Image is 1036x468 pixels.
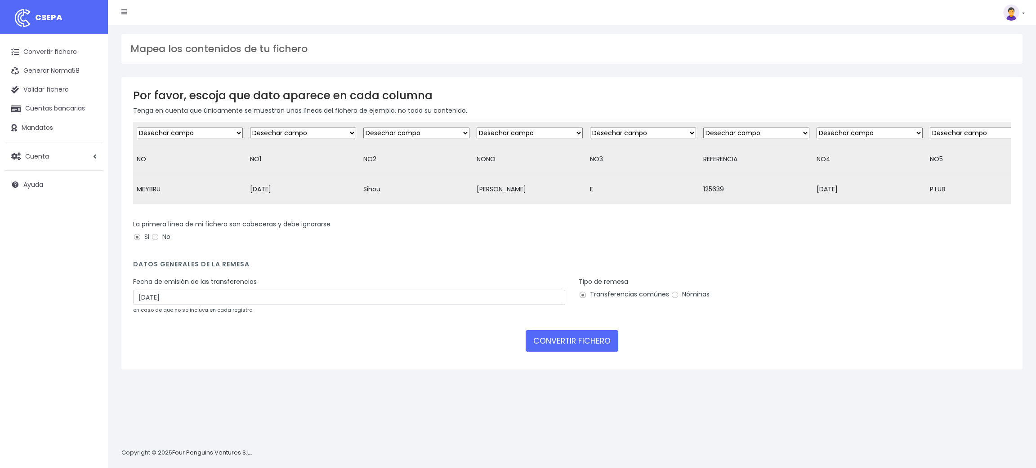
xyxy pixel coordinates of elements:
[133,260,1011,273] h4: Datos generales de la remesa
[700,144,813,174] td: REFERENCIA
[813,144,926,174] td: NO4
[4,62,103,80] a: Generar Norma58
[526,330,618,352] button: CONVERTIR FICHERO
[473,144,586,174] td: NONO
[133,89,1011,102] h3: Por favor, escoja que dato aparece en cada columna
[172,448,251,457] a: Four Penguins Ventures S.L.
[360,144,473,174] td: NO2
[121,448,252,458] p: Copyright © 2025 .
[130,43,1014,55] h3: Mapea los contenidos de tu fichero
[4,99,103,118] a: Cuentas bancarias
[579,277,628,287] label: Tipo de remesa
[586,144,700,174] td: NO3
[1003,4,1019,21] img: profile
[4,43,103,62] a: Convertir fichero
[700,174,813,204] td: 125639
[35,12,63,23] span: CSEPA
[473,174,586,204] td: [PERSON_NAME]
[25,151,49,160] span: Cuenta
[4,80,103,99] a: Validar fichero
[586,174,700,204] td: E
[133,277,257,287] label: Fecha de emisión de las transferencias
[151,232,170,242] label: No
[579,290,669,299] label: Transferencias comúnes
[133,144,246,174] td: NO
[813,174,926,204] td: [DATE]
[246,174,360,204] td: [DATE]
[23,180,43,189] span: Ayuda
[133,106,1011,115] p: Tenga en cuenta que únicamente se muestran unas líneas del fichero de ejemplo, no todo su contenido.
[360,174,473,204] td: Sihou
[133,306,252,313] small: en caso de que no se incluya en cada registro
[133,220,330,229] label: La primera línea de mi fichero son cabeceras y debe ignorarse
[133,174,246,204] td: MEYBRU
[4,175,103,194] a: Ayuda
[11,7,34,29] img: logo
[4,119,103,137] a: Mandatos
[671,290,710,299] label: Nóminas
[4,147,103,166] a: Cuenta
[133,232,149,242] label: Si
[246,144,360,174] td: NO1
